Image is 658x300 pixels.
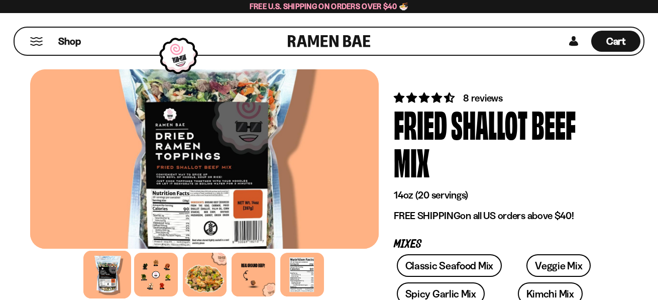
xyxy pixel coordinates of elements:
[394,240,613,249] p: Mixes
[250,2,409,11] span: Free U.S. Shipping on Orders over $40 🍜
[394,105,447,143] div: Fried
[591,28,640,55] a: Cart
[526,254,591,277] a: Veggie Mix
[397,254,502,277] a: Classic Seafood Mix
[30,37,43,46] button: Mobile Menu Trigger
[394,143,429,180] div: Mix
[394,189,613,202] p: 14oz (20 servings)
[58,31,81,52] a: Shop
[463,92,502,104] span: 8 reviews
[606,35,626,47] span: Cart
[394,210,613,222] p: on all US orders above $40!
[531,105,576,143] div: Beef
[58,35,81,48] span: Shop
[394,91,457,104] span: 4.62 stars
[394,210,460,222] strong: FREE SHIPPING
[451,105,527,143] div: Shallot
